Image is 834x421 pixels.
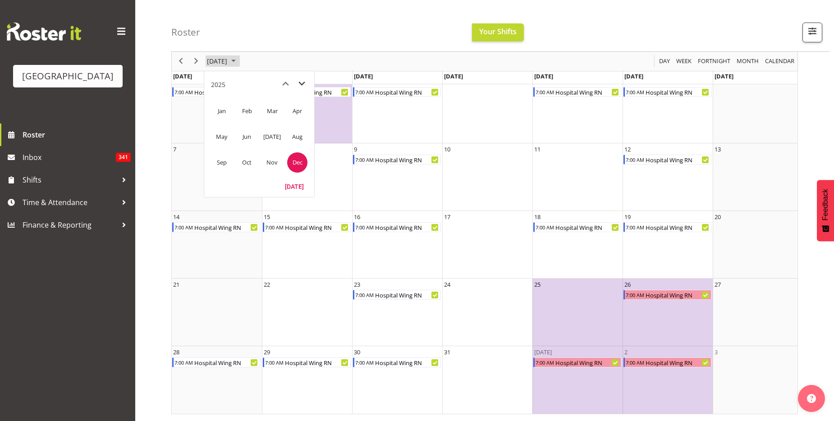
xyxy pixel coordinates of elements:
[353,155,441,165] div: Hospital Wing RN Begin From Tuesday, December 9, 2025 at 7:00:00 AM GMT+13:00 Ends At Tuesday, De...
[293,76,310,92] button: next month
[715,348,718,357] div: 3
[624,72,643,80] span: [DATE]
[624,280,631,289] div: 26
[354,290,374,299] div: 7:00 AM
[352,279,442,346] td: Tuesday, December 23, 2025
[354,145,357,154] div: 9
[174,87,193,96] div: 7:00 AM
[237,127,257,147] span: Jun
[715,72,733,80] span: [DATE]
[262,101,282,121] span: Mar
[533,87,621,97] div: Hospital Wing RN Begin From Thursday, December 4, 2025 at 7:00:00 AM GMT+13:00 Ends At Thursday, ...
[263,222,351,232] div: Hospital Wing RN Begin From Monday, December 15, 2025 at 7:00:00 AM GMT+13:00 Ends At Monday, Dec...
[444,145,450,154] div: 10
[264,223,284,232] div: 7:00 AM
[658,56,672,67] button: Timeline Day
[533,222,621,232] div: Hospital Wing RN Begin From Thursday, December 18, 2025 at 7:00:00 AM GMT+13:00 Ends At Thursday,...
[173,348,179,357] div: 28
[237,152,257,173] span: Oct
[534,145,541,154] div: 11
[444,348,450,357] div: 31
[193,87,260,96] div: Hospital Wing RN
[442,76,532,143] td: Wednesday, December 3, 2025
[204,52,241,71] div: December 2025
[532,76,623,143] td: Thursday, December 4, 2025
[623,155,711,165] div: Hospital Wing RN Begin From Friday, December 12, 2025 at 7:00:00 AM GMT+13:00 Ends At Friday, Dec...
[354,280,360,289] div: 23
[354,87,374,96] div: 7:00 AM
[374,87,440,96] div: Hospital Wing RN
[262,211,352,279] td: Monday, December 15, 2025
[444,72,463,80] span: [DATE]
[7,23,81,41] img: Rosterit website logo
[174,358,193,367] div: 7:00 AM
[23,196,117,209] span: Time & Attendance
[277,76,293,92] button: previous month
[534,280,541,289] div: 25
[554,223,621,232] div: Hospital Wing RN
[171,27,200,37] h4: Roster
[264,212,270,221] div: 15
[675,56,693,67] button: Timeline Week
[287,127,307,147] span: Aug
[735,56,761,67] button: Timeline Month
[172,222,260,232] div: Hospital Wing RN Begin From Sunday, December 14, 2025 at 7:00:00 AM GMT+13:00 Ends At Sunday, Dec...
[193,223,260,232] div: Hospital Wing RN
[211,152,232,173] span: Sep
[173,212,179,221] div: 14
[645,358,711,367] div: Hospital Wing RN
[354,348,360,357] div: 30
[534,348,552,357] div: [DATE]
[625,155,645,164] div: 7:00 AM
[625,223,645,232] div: 7:00 AM
[173,145,176,154] div: 7
[264,280,270,289] div: 22
[623,357,711,367] div: Hospital Wing RN Begin From Friday, January 2, 2026 at 7:00:00 AM GMT+13:00 Ends At Friday, Janua...
[206,56,228,67] span: [DATE]
[472,23,524,41] button: Your Shifts
[352,346,442,414] td: Tuesday, December 30, 2025
[713,76,803,143] td: Saturday, December 6, 2025
[172,357,260,367] div: Hospital Wing RN Begin From Sunday, December 28, 2025 at 7:00:00 AM GMT+13:00 Ends At Sunday, Dec...
[23,151,116,164] span: Inbox
[353,357,441,367] div: Hospital Wing RN Begin From Tuesday, December 30, 2025 at 7:00:00 AM GMT+13:00 Ends At Tuesday, D...
[264,358,284,367] div: 7:00 AM
[23,218,117,232] span: Finance & Reporting
[287,101,307,121] span: Apr
[713,346,803,414] td: Saturday, January 3, 2026
[697,56,732,67] button: Fortnight
[173,280,179,289] div: 21
[173,72,192,80] span: [DATE]
[624,145,631,154] div: 12
[532,346,623,414] td: Thursday, January 1, 2026
[173,52,188,71] div: previous period
[444,280,450,289] div: 24
[533,357,621,367] div: Hospital Wing RN Begin From Thursday, January 1, 2026 at 7:00:00 AM GMT+13:00 Ends At Thursday, J...
[354,358,374,367] div: 7:00 AM
[713,143,803,211] td: Saturday, December 13, 2025
[23,128,131,142] span: Roster
[713,211,803,279] td: Saturday, December 20, 2025
[171,41,798,414] div: of December 2025
[623,290,711,300] div: Hospital Wing RN Begin From Friday, December 26, 2025 at 7:00:00 AM GMT+13:00 Ends At Friday, Dec...
[172,279,262,346] td: Sunday, December 21, 2025
[535,358,554,367] div: 7:00 AM
[736,56,760,67] span: Month
[172,346,262,414] td: Sunday, December 28, 2025
[623,87,711,97] div: Hospital Wing RN Begin From Friday, December 5, 2025 at 7:00:00 AM GMT+13:00 Ends At Friday, Dece...
[206,56,240,67] button: December 2025
[442,279,532,346] td: Wednesday, December 24, 2025
[802,23,822,42] button: Filter Shifts
[352,76,442,143] td: Tuesday, December 2, 2025
[354,155,374,164] div: 7:00 AM
[262,152,282,173] span: Nov
[287,152,307,173] span: Dec
[263,357,351,367] div: Hospital Wing RN Begin From Monday, December 29, 2025 at 7:00:00 AM GMT+13:00 Ends At Monday, Dec...
[374,358,440,367] div: Hospital Wing RN
[172,87,260,97] div: Hospital Wing RN Begin From Sunday, November 30, 2025 at 7:00:00 AM GMT+13:00 Ends At Sunday, Nov...
[715,280,721,289] div: 27
[532,279,623,346] td: Thursday, December 25, 2025
[764,56,796,67] button: Month
[623,346,713,414] td: Friday, January 2, 2026
[262,346,352,414] td: Monday, December 29, 2025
